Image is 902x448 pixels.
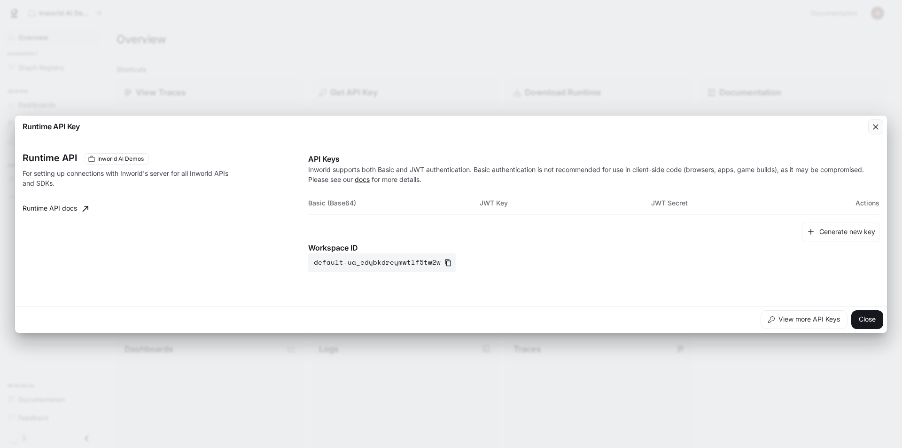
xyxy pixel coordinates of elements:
[23,168,231,188] p: For setting up connections with Inworld's server for all Inworld APIs and SDKs.
[23,153,77,163] h3: Runtime API
[308,153,879,165] p: API Keys
[761,310,848,329] button: View more API Keys
[480,192,651,214] th: JWT Key
[308,242,879,253] p: Workspace ID
[308,192,480,214] th: Basic (Base64)
[851,310,883,329] button: Close
[19,199,92,218] a: Runtime API docs
[93,155,148,163] span: Inworld AI Demos
[23,121,80,132] p: Runtime API Key
[802,222,879,242] button: Generate new key
[651,192,823,214] th: JWT Secret
[85,153,149,165] div: These keys will apply to your current workspace only
[355,175,370,183] a: docs
[308,253,456,272] button: default-ua_edybkdreymwtlf5tw2w
[308,165,879,184] p: Inworld supports both Basic and JWT authentication. Basic authentication is not recommended for u...
[822,192,879,214] th: Actions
